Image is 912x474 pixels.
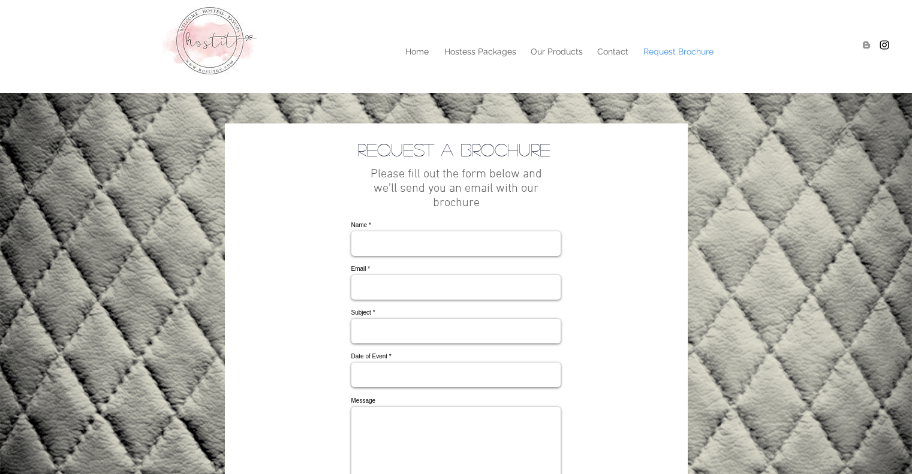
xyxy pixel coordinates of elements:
label: Date of Event [351,354,561,360]
label: Name [351,222,561,228]
p: Contact [591,43,634,61]
label: Email [351,266,561,272]
label: Subject [351,310,561,316]
a: Our Products [523,43,589,61]
a: Contact [589,43,636,61]
a: Home [397,43,437,61]
a: Request Brochure [636,43,721,61]
span: Please fill out the form below and we'll send you an email with our brochure [371,167,542,210]
ul: Social Bar [860,39,890,51]
p: Home [399,43,435,61]
img: Hostitny [878,39,890,51]
p: Hostess Packages [438,43,522,61]
a: Hostess Packages [437,43,523,61]
p: Request Brochure [637,43,720,61]
p: Our Products [525,43,589,61]
label: Message [351,398,561,404]
img: Blogger [860,39,872,51]
nav: Site [217,43,721,61]
span: Request a Brochure [357,140,550,158]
